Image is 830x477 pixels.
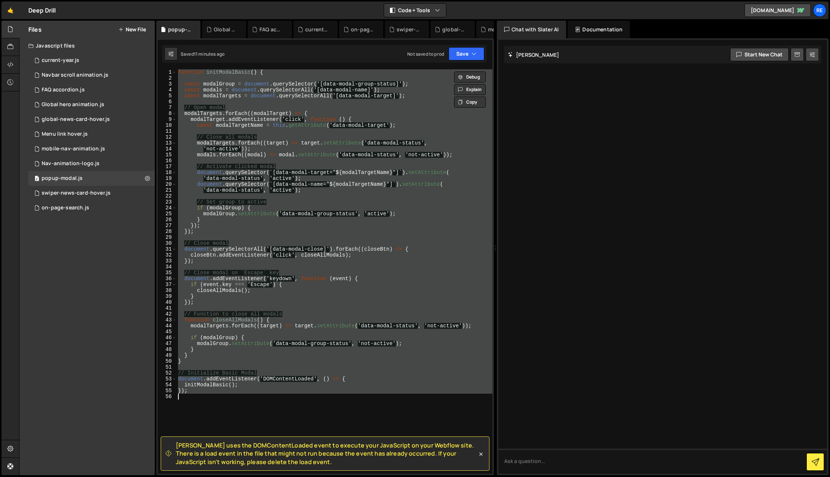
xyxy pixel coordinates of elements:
[158,128,177,134] div: 11
[351,26,374,33] div: on-page-search.js
[176,441,477,466] span: [PERSON_NAME] uses the DOMContentLoaded event to execute your JavaScript on your Webflow site. Th...
[158,317,177,323] div: 43
[488,26,512,33] div: mobile-nav-animation.js
[158,134,177,140] div: 12
[42,116,110,123] div: global-news-card-hover.js
[158,288,177,293] div: 38
[384,4,446,17] button: Code + Tools
[158,252,177,258] div: 32
[158,282,177,288] div: 37
[42,160,100,167] div: Nav-animation-logo.js
[158,69,177,75] div: 1
[158,276,177,282] div: 36
[730,48,789,61] button: Start new chat
[158,347,177,352] div: 48
[42,175,83,182] div: popup-modal.js
[28,53,155,68] div: 17275/47875.js
[259,26,283,33] div: FAQ accordion.js
[158,116,177,122] div: 9
[158,299,177,305] div: 40
[181,51,224,57] div: Saved
[158,217,177,223] div: 26
[158,352,177,358] div: 49
[28,171,155,186] div: 17275/48364.js
[744,4,811,17] a: [DOMAIN_NAME]
[158,93,177,99] div: 5
[813,4,826,17] a: Re
[42,87,85,93] div: FAQ accordion.js
[158,270,177,276] div: 35
[158,358,177,364] div: 50
[158,175,177,181] div: 19
[28,127,155,142] div: 17275/47896.js
[158,146,177,152] div: 14
[397,26,420,33] div: swiper-news-card-hover.js
[158,258,177,264] div: 33
[158,229,177,234] div: 28
[28,25,42,34] h2: Files
[158,152,177,158] div: 15
[158,264,177,270] div: 34
[158,193,177,199] div: 22
[28,68,155,83] div: 17275/47957.js
[118,27,146,32] button: New File
[158,364,177,370] div: 51
[158,211,177,217] div: 25
[35,176,39,182] span: 2
[454,72,486,83] button: Debug
[158,394,177,400] div: 56
[42,146,105,152] div: mobile-nav-animation.js
[28,201,155,215] div: 17275/47880.js
[158,246,177,252] div: 31
[1,1,20,19] a: 🤙
[158,158,177,164] div: 16
[42,205,89,211] div: on-page-search.js
[158,181,177,187] div: 20
[158,311,177,317] div: 42
[158,205,177,211] div: 24
[158,122,177,128] div: 10
[158,199,177,205] div: 23
[454,84,486,95] button: Explain
[28,156,155,171] div: 17275/47881.js
[158,388,177,394] div: 55
[20,38,155,53] div: Javascript files
[28,6,56,15] div: Deep Drill
[158,370,177,376] div: 52
[158,305,177,311] div: 41
[168,26,192,33] div: popup-modal.js
[28,83,155,97] div: 17275/47877.js
[158,164,177,170] div: 17
[42,131,88,137] div: Menu link hover.js
[214,26,237,33] div: Global hero animation.js
[42,57,79,64] div: current-year.js
[158,170,177,175] div: 18
[454,97,486,108] button: Copy
[158,329,177,335] div: 45
[158,341,177,347] div: 47
[28,112,155,127] div: 17275/47885.js
[158,111,177,116] div: 8
[28,97,155,112] div: 17275/47886.js
[158,240,177,246] div: 30
[158,87,177,93] div: 4
[42,101,104,108] div: Global hero animation.js
[568,21,630,38] div: Documentation
[497,21,566,38] div: Chat with Slater AI
[42,190,111,196] div: swiper-news-card-hover.js
[158,382,177,388] div: 54
[508,51,559,58] h2: [PERSON_NAME]
[28,186,155,201] div: 17275/47884.js
[449,47,484,60] button: Save
[407,51,444,57] div: Not saved to prod
[158,99,177,105] div: 6
[442,26,466,33] div: global-news-card-hover.js
[158,140,177,146] div: 13
[158,323,177,329] div: 44
[158,376,177,382] div: 53
[28,142,155,156] div: 17275/47883.js
[158,234,177,240] div: 29
[42,72,108,79] div: Navbar scroll animation.js
[158,335,177,341] div: 46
